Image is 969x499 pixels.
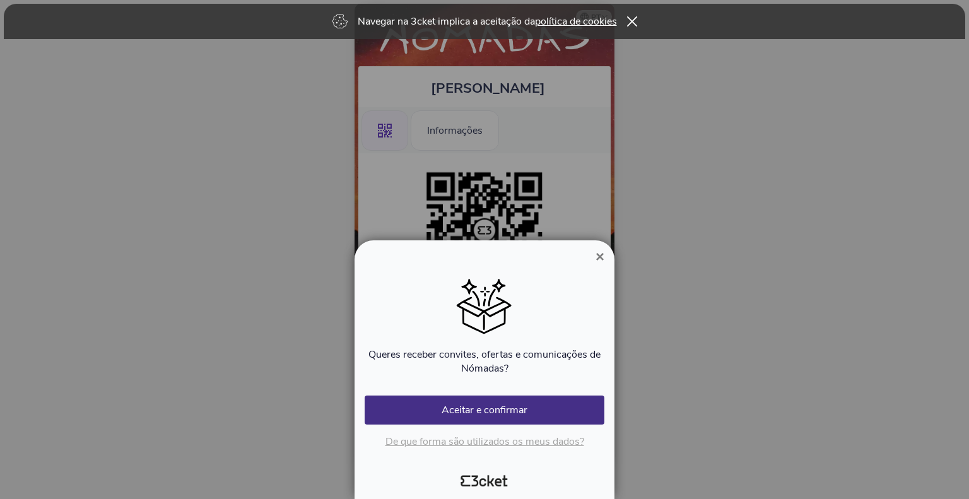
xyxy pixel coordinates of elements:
a: política de cookies [535,15,617,28]
button: Aceitar e confirmar [365,396,604,425]
p: De que forma são utilizados os meus dados? [365,435,604,449]
p: Queres receber convites, ofertas e comunicações de Nómadas? [365,348,604,375]
span: × [596,248,604,265]
p: Navegar na 3cket implica a aceitação da [358,15,617,28]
